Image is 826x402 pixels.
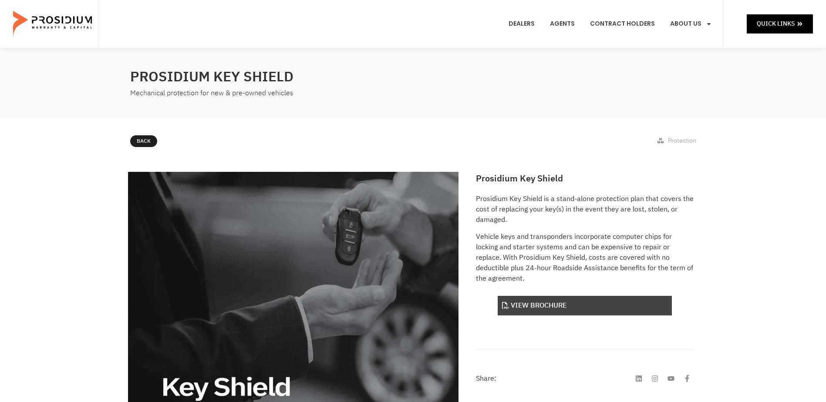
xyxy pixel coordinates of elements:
[543,8,581,40] a: Agents
[664,8,718,40] a: About Us
[130,87,409,100] div: Mechanical protection for new & pre-owned vehicles
[583,8,661,40] a: Contract Holders
[130,135,157,147] a: Back
[476,375,496,382] h4: Share:
[476,172,694,185] h2: Prosidium Key Shield
[757,18,795,29] span: Quick Links
[130,66,409,87] h2: Prosidium Key Shield
[498,296,672,315] a: View Brochure
[668,136,696,145] span: Protection
[137,137,151,146] span: Back
[476,231,694,284] p: Vehicle keys and transponders incorporate computer chips for locking and starter systems and can ...
[747,14,813,33] a: Quick Links
[502,8,541,40] a: Dealers
[502,8,718,40] nav: Menu
[476,194,694,225] p: Prosidium Key Shield is a stand-alone protection plan that covers the cost of replacing your key(...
